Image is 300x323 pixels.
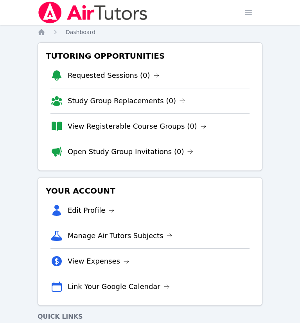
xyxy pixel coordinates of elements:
h3: Tutoring Opportunities [44,49,256,63]
a: View Expenses [68,256,129,267]
a: Requested Sessions (0) [68,70,160,81]
a: Manage Air Tutors Subjects [68,230,173,241]
a: Study Group Replacements (0) [68,95,185,106]
a: View Registerable Course Groups (0) [68,121,207,132]
h3: Your Account [44,184,256,198]
nav: Breadcrumb [38,28,262,36]
h4: Quick Links [38,312,262,321]
a: Dashboard [66,28,95,36]
a: Open Study Group Invitations (0) [68,146,194,157]
a: Edit Profile [68,205,115,216]
a: Link Your Google Calendar [68,281,170,292]
span: Dashboard [66,29,95,35]
img: Air Tutors [38,2,148,23]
